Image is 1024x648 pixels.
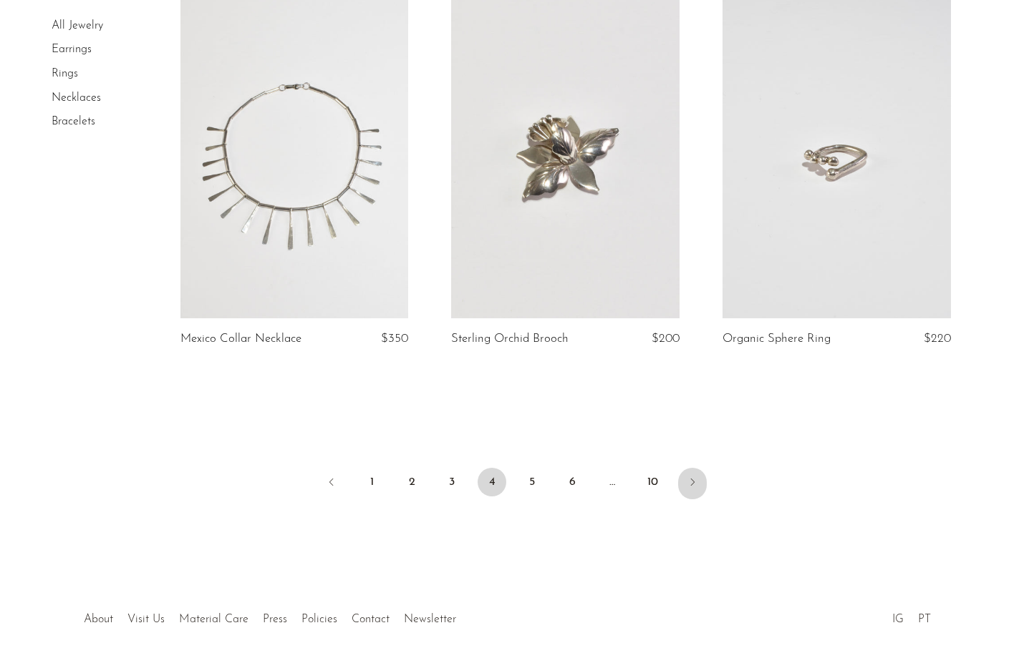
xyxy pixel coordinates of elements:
[924,333,951,345] span: $220
[352,614,390,625] a: Contact
[638,468,667,496] a: 10
[52,116,95,127] a: Bracelets
[77,602,463,629] ul: Quick links
[885,602,938,629] ul: Social Medias
[518,468,546,496] a: 5
[598,468,627,496] span: …
[918,614,931,625] a: PT
[127,614,165,625] a: Visit Us
[723,333,831,345] a: Organic Sphere Ring
[179,614,248,625] a: Material Care
[892,614,904,625] a: IG
[180,333,301,345] a: Mexico Collar Necklace
[478,468,506,496] span: 4
[301,614,337,625] a: Policies
[317,468,346,499] a: Previous
[357,468,386,496] a: 1
[438,468,466,496] a: 3
[263,614,287,625] a: Press
[678,468,707,499] a: Next
[52,20,103,31] a: All Jewelry
[52,92,101,104] a: Necklaces
[451,333,569,345] a: Sterling Orchid Brooch
[558,468,586,496] a: 6
[52,44,92,56] a: Earrings
[652,333,680,345] span: $200
[52,68,78,79] a: Rings
[397,468,426,496] a: 2
[84,614,113,625] a: About
[381,333,408,345] span: $350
